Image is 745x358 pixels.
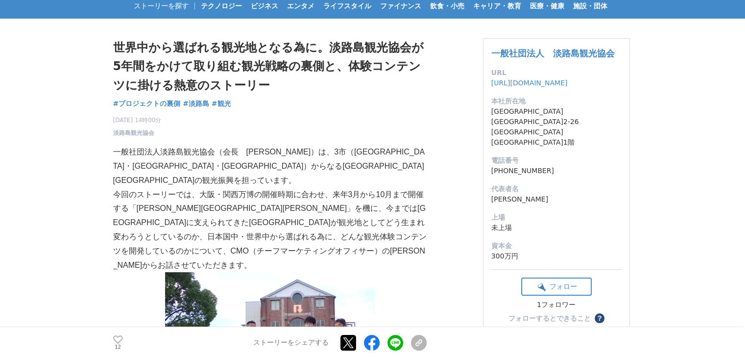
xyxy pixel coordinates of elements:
[491,96,622,106] dt: 本社所在地
[197,1,246,10] span: テクノロジー
[113,345,123,350] p: 12
[569,1,611,10] span: 施設・団体
[491,155,622,166] dt: 電話番号
[491,79,568,87] a: [URL][DOMAIN_NAME]
[247,1,282,10] span: ビジネス
[283,1,318,10] span: エンタメ
[212,99,231,108] span: #観光
[508,315,591,322] div: フォローするとできること
[113,99,181,109] a: #プロジェクトの裏側
[521,301,592,309] div: 1フォロワー
[491,212,622,223] dt: 上場
[491,48,615,58] a: 一般社団法人 淡路島観光協会
[595,313,604,323] button: ？
[491,166,622,176] dd: [PHONE_NUMBER]
[491,106,622,148] dd: [GEOGRAPHIC_DATA][GEOGRAPHIC_DATA]2-26 [GEOGRAPHIC_DATA][GEOGRAPHIC_DATA]1階
[491,184,622,194] dt: 代表者名
[113,128,154,137] a: 淡路島観光協会
[596,315,603,322] span: ？
[319,1,375,10] span: ライフスタイル
[521,278,592,296] button: フォロー
[183,99,209,108] span: #淡路島
[113,99,181,108] span: #プロジェクトの裏側
[491,194,622,205] dd: [PERSON_NAME]
[183,99,209,109] a: #淡路島
[113,145,427,187] p: 一般社団法人淡路島観光協会（会長 [PERSON_NAME]）は、3市（[GEOGRAPHIC_DATA]・[GEOGRAPHIC_DATA]・[GEOGRAPHIC_DATA]）からなる[GE...
[491,68,622,78] dt: URL
[113,188,427,273] p: 今回のストーリーでは、大阪・関西万博の開催時期に合わせ、来年3月から10月まで開催する「[PERSON_NAME][GEOGRAPHIC_DATA][PERSON_NAME]」を機に、今までは[...
[469,1,525,10] span: キャリア・教育
[113,116,162,125] span: [DATE] 14時00分
[491,223,622,233] dd: 未上場
[376,1,425,10] span: ファイナンス
[491,241,622,251] dt: 資本金
[526,1,568,10] span: 医療・健康
[491,251,622,261] dd: 300万円
[253,338,329,347] p: ストーリーをシェアする
[426,1,468,10] span: 飲食・小売
[113,38,427,95] h1: 世界中から選ばれる観光地となる為に。淡路島観光協会が5年間をかけて取り組む観光戦略の裏側と、体験コンテンツに掛ける熱意のストーリー
[212,99,231,109] a: #観光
